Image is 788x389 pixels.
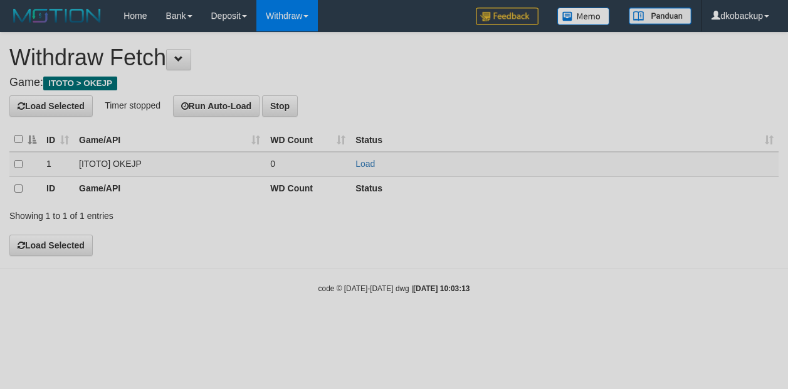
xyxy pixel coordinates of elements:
button: Load Selected [9,235,93,256]
strong: [DATE] 10:03:13 [413,284,470,293]
span: 0 [270,159,275,169]
th: Game/API [74,176,265,201]
h1: Withdraw Fetch [9,45,779,70]
img: Feedback.jpg [476,8,538,25]
th: Status [350,176,779,201]
td: [ITOTO] OKEJP [74,152,265,177]
img: panduan.png [629,8,691,24]
th: ID: activate to sort column ascending [41,127,74,152]
button: Stop [262,95,298,117]
a: Load [355,159,375,169]
span: ITOTO > OKEJP [43,77,117,90]
td: 1 [41,152,74,177]
th: WD Count: activate to sort column ascending [265,127,350,152]
img: MOTION_logo.png [9,6,105,25]
div: Showing 1 to 1 of 1 entries [9,205,319,222]
img: Button%20Memo.svg [557,8,610,25]
h4: Game: [9,77,779,89]
th: Game/API: activate to sort column ascending [74,127,265,152]
th: WD Count [265,176,350,201]
button: Load Selected [9,95,93,117]
th: Status: activate to sort column ascending [350,127,779,152]
button: Run Auto-Load [173,95,260,117]
span: Timer stopped [105,100,160,110]
th: ID [41,176,74,201]
small: code © [DATE]-[DATE] dwg | [318,284,470,293]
